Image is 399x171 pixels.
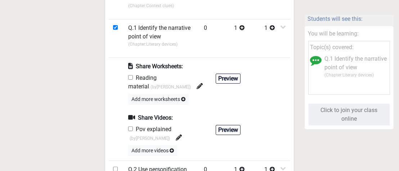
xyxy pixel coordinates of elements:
label: Q.1 Identify the narrative point of view [325,55,388,72]
span: (by [PERSON_NAME] ) [151,84,191,89]
p: (Chapter: Literary devices ) [325,72,388,78]
td: 1 [260,19,290,57]
button: Add more worksheets [128,94,189,105]
div: Reading material [128,74,211,91]
label: Share Videos: [128,114,173,122]
p: (Chapter: Literary devices ) [128,41,195,47]
p: (Chapter: Context clues ) [128,3,195,9]
label: Share Worksheets: [128,62,183,71]
button: Preview [216,125,241,135]
div: Pov explained [128,125,211,142]
label: Q.1 Identify the narrative point of view [128,24,195,41]
button: Preview [216,74,241,84]
button: Add more videos [128,145,177,156]
label: Topic(s) covered: [310,43,354,52]
span: (by [PERSON_NAME] ) [130,136,170,141]
button: Click to join your class online [308,103,390,126]
td: 0 [199,19,230,57]
td: 1 [230,19,260,57]
label: Students will see this: [308,14,363,23]
label: You will be learning: [308,29,359,38]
